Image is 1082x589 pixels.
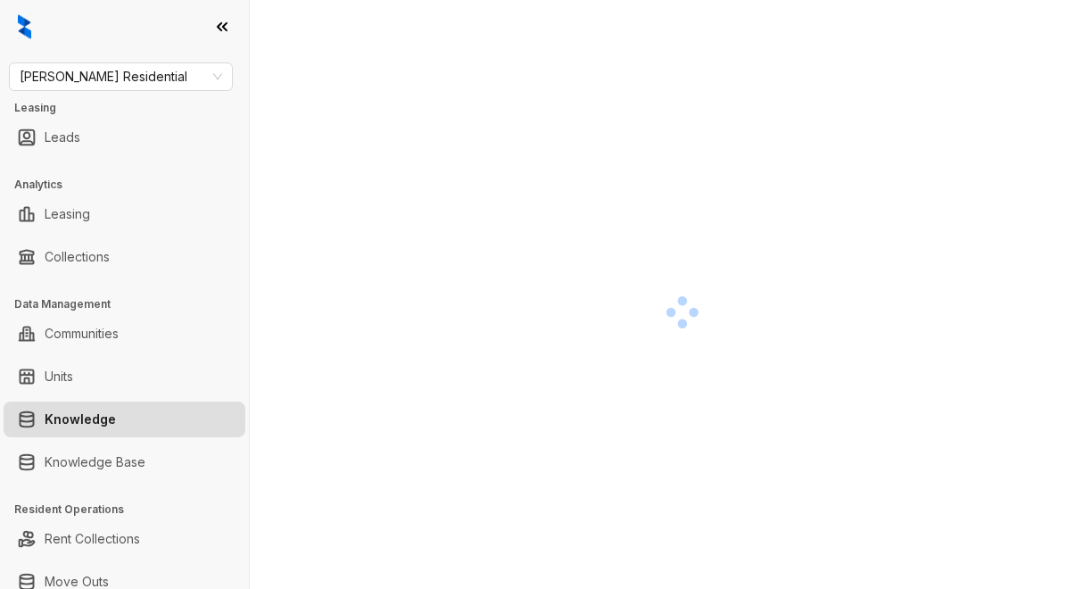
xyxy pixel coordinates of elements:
h3: Analytics [14,177,249,193]
span: Griffis Residential [20,63,222,90]
li: Communities [4,316,245,352]
a: Units [45,359,73,394]
li: Knowledge Base [4,444,245,480]
h3: Data Management [14,296,249,312]
h3: Resident Operations [14,502,249,518]
li: Knowledge [4,402,245,437]
li: Collections [4,239,245,275]
li: Leads [4,120,245,155]
a: Leasing [45,196,90,232]
a: Leads [45,120,80,155]
li: Rent Collections [4,521,245,557]
li: Leasing [4,196,245,232]
li: Units [4,359,245,394]
h3: Leasing [14,100,249,116]
img: logo [18,14,31,39]
a: Collections [45,239,110,275]
a: Rent Collections [45,521,140,557]
a: Knowledge Base [45,444,145,480]
a: Knowledge [45,402,116,437]
a: Communities [45,316,119,352]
